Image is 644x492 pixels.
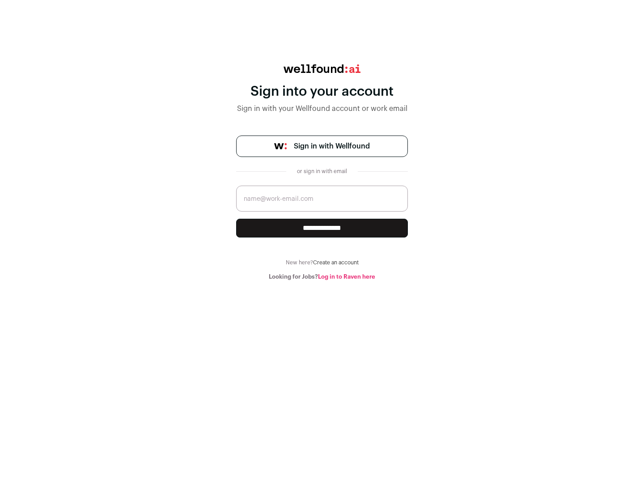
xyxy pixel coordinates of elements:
[236,103,408,114] div: Sign in with your Wellfound account or work email
[236,186,408,212] input: name@work-email.com
[236,273,408,280] div: Looking for Jobs?
[293,168,351,175] div: or sign in with email
[313,260,359,265] a: Create an account
[284,64,360,73] img: wellfound:ai
[236,136,408,157] a: Sign in with Wellfound
[236,259,408,266] div: New here?
[318,274,375,280] a: Log in to Raven here
[274,143,287,149] img: wellfound-symbol-flush-black-fb3c872781a75f747ccb3a119075da62bfe97bd399995f84a933054e44a575c4.png
[236,84,408,100] div: Sign into your account
[294,141,370,152] span: Sign in with Wellfound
